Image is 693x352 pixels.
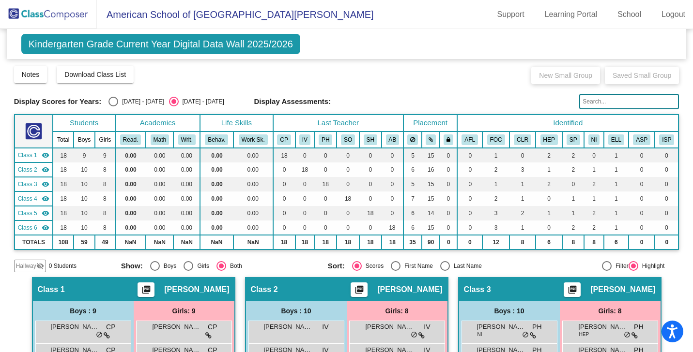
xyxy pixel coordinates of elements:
[562,177,584,191] td: 0
[440,132,457,148] th: Keep with teacher
[18,209,37,218] span: Class 5
[18,180,37,189] span: Class 3
[233,162,273,177] td: 0.00
[584,148,604,162] td: 0
[179,97,224,106] div: [DATE] - [DATE]
[200,162,233,177] td: 0.00
[160,262,177,270] div: Boys
[118,97,164,106] div: [DATE] - [DATE]
[567,134,580,145] button: SP
[106,322,115,332] span: CP
[273,206,295,220] td: 0
[53,191,74,206] td: 18
[53,115,115,132] th: Students
[42,209,49,217] mat-icon: visibility
[314,235,337,249] td: 18
[584,220,604,235] td: 2
[337,235,359,249] td: 18
[178,134,196,145] button: Writ.
[74,132,95,148] th: Boys
[146,162,173,177] td: 0.00
[400,262,433,270] div: First Name
[540,134,558,145] button: HEP
[273,162,295,177] td: 0
[422,162,440,177] td: 16
[629,191,655,206] td: 0
[487,134,505,145] button: FOC
[295,132,315,148] th: Isabel Vera
[53,132,74,148] th: Total
[115,206,146,220] td: 0.00
[610,7,649,22] a: School
[347,301,447,321] div: Girls: 8
[200,191,233,206] td: 0.00
[74,206,95,220] td: 10
[146,191,173,206] td: 0.00
[509,148,536,162] td: 0
[659,134,674,145] button: ISP
[440,235,457,249] td: 0
[15,206,53,220] td: Shalena Harvin - No Class Name
[464,285,491,294] span: Class 3
[173,220,200,235] td: 0.00
[422,191,440,206] td: 15
[95,162,115,177] td: 8
[95,148,115,162] td: 9
[386,134,400,145] button: AB
[16,262,36,270] span: Hallway
[226,262,242,270] div: Both
[273,115,403,132] th: Last Teacher
[200,220,233,235] td: 0.00
[273,220,295,235] td: 0
[295,177,315,191] td: 0
[74,220,95,235] td: 10
[359,206,382,220] td: 18
[655,191,678,206] td: 0
[273,235,295,249] td: 18
[457,148,482,162] td: 0
[18,165,37,174] span: Class 2
[590,285,655,294] span: [PERSON_NAME]
[200,148,233,162] td: 0.00
[140,285,152,298] mat-icon: picture_as_pdf
[18,194,37,203] span: Class 4
[138,282,154,297] button: Print Students Details
[295,220,315,235] td: 0
[422,148,440,162] td: 15
[564,282,581,297] button: Print Students Details
[382,132,403,148] th: Anje Bridge
[295,148,315,162] td: 0
[562,132,584,148] th: Parent is Staff Member
[337,220,359,235] td: 0
[173,206,200,220] td: 0.00
[655,206,678,220] td: 0
[584,206,604,220] td: 2
[273,148,295,162] td: 18
[403,162,422,177] td: 6
[146,177,173,191] td: 0.00
[422,177,440,191] td: 15
[584,132,604,148] th: Non Independent Work Habits
[134,301,234,321] div: Girls: 9
[359,220,382,235] td: 0
[14,97,102,106] span: Display Scores for Years:
[560,301,661,321] div: Girls: 8
[422,206,440,220] td: 14
[200,206,233,220] td: 0.00
[15,191,53,206] td: Svetlana Olimpiev - No Class Name
[655,235,678,249] td: 0
[490,7,532,22] a: Support
[482,177,509,191] td: 1
[377,285,442,294] span: [PERSON_NAME]
[382,162,403,177] td: 0
[629,162,655,177] td: 0
[328,261,527,271] mat-radio-group: Select an option
[579,94,679,109] input: Search...
[403,148,422,162] td: 5
[562,162,584,177] td: 2
[457,220,482,235] td: 0
[450,262,482,270] div: Last Name
[337,132,359,148] th: Svetlana Olimpiev
[584,177,604,191] td: 2
[42,151,49,159] mat-icon: visibility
